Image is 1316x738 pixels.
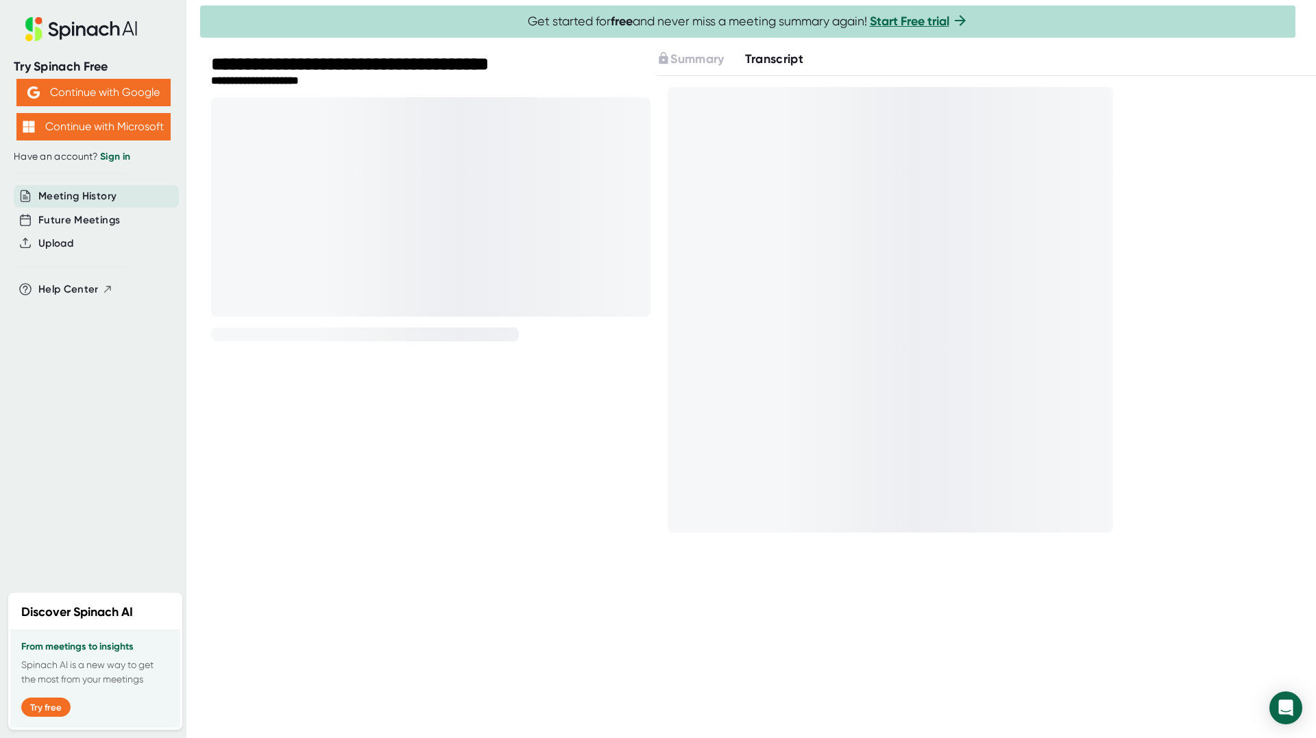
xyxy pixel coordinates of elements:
button: Help Center [38,282,113,297]
button: Upload [38,236,73,251]
div: Upgrade to access [657,50,744,69]
button: Continue with Google [16,79,171,106]
a: Sign in [100,151,130,162]
div: Have an account? [14,151,173,163]
h2: Discover Spinach AI [21,603,133,622]
span: Get started for and never miss a meeting summary again! [528,14,968,29]
button: Continue with Microsoft [16,113,171,140]
button: Try free [21,698,71,717]
a: Start Free trial [870,14,949,29]
div: Open Intercom Messenger [1269,691,1302,724]
button: Summary [657,50,724,69]
span: Help Center [38,282,99,297]
button: Meeting History [38,188,117,204]
b: free [611,14,633,29]
button: Future Meetings [38,212,120,228]
div: Try Spinach Free [14,59,173,75]
button: Transcript [745,50,804,69]
p: Spinach AI is a new way to get the most from your meetings [21,658,169,687]
span: Transcript [745,51,804,66]
img: Aehbyd4JwY73AAAAAElFTkSuQmCC [27,86,40,99]
span: Summary [670,51,724,66]
h3: From meetings to insights [21,641,169,652]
